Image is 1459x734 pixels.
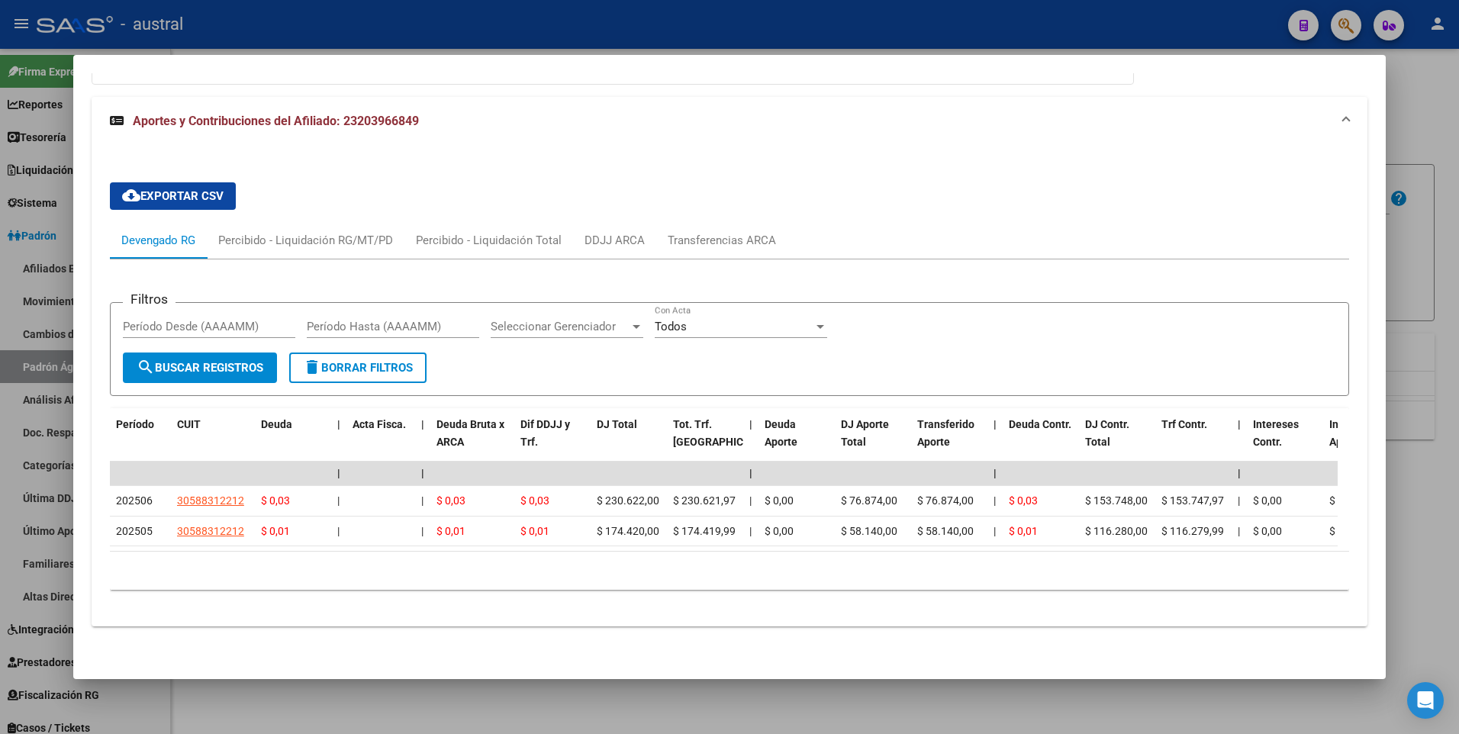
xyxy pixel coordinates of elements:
[1323,408,1399,475] datatable-header-cell: Intereses Aporte
[1079,408,1155,475] datatable-header-cell: DJ Contr. Total
[261,418,292,430] span: Deuda
[436,525,465,537] span: $ 0,01
[1085,525,1148,537] span: $ 116.280,00
[673,525,736,537] span: $ 174.419,99
[261,494,290,507] span: $ 0,03
[421,418,424,430] span: |
[520,494,549,507] span: $ 0,03
[987,408,1003,475] datatable-header-cell: |
[346,408,415,475] datatable-header-cell: Acta Fisca.
[353,418,406,430] span: Acta Fisca.
[1232,408,1247,475] datatable-header-cell: |
[667,408,743,475] datatable-header-cell: Tot. Trf. Bruto
[1238,525,1240,537] span: |
[110,408,171,475] datatable-header-cell: Período
[177,494,244,507] span: 30588312212
[749,525,752,537] span: |
[177,525,244,537] span: 30588312212
[1329,494,1358,507] span: $ 0,00
[415,408,430,475] datatable-header-cell: |
[1155,408,1232,475] datatable-header-cell: Trf Contr.
[1407,682,1444,719] div: Open Intercom Messenger
[655,320,687,333] span: Todos
[1009,494,1038,507] span: $ 0,03
[430,408,514,475] datatable-header-cell: Deuda Bruta x ARCA
[911,408,987,475] datatable-header-cell: Transferido Aporte
[749,494,752,507] span: |
[917,494,974,507] span: $ 76.874,00
[765,494,794,507] span: $ 0,00
[841,525,897,537] span: $ 58.140,00
[436,494,465,507] span: $ 0,03
[749,467,752,479] span: |
[1085,494,1148,507] span: $ 153.748,00
[1253,525,1282,537] span: $ 0,00
[994,418,997,430] span: |
[255,408,331,475] datatable-header-cell: Deuda
[758,408,835,475] datatable-header-cell: Deuda Aporte
[668,232,776,249] div: Transferencias ARCA
[1161,494,1224,507] span: $ 153.747,97
[597,418,637,430] span: DJ Total
[171,408,255,475] datatable-header-cell: CUIT
[520,525,549,537] span: $ 0,01
[133,114,419,128] span: Aportes y Contribuciones del Afiliado: 23203966849
[1238,418,1241,430] span: |
[218,232,393,249] div: Percibido - Liquidación RG/MT/PD
[116,525,153,537] span: 202505
[122,189,224,203] span: Exportar CSV
[491,320,630,333] span: Seleccionar Gerenciador
[597,494,659,507] span: $ 230.622,00
[765,418,797,448] span: Deuda Aporte
[116,418,154,430] span: Período
[303,361,413,375] span: Borrar Filtros
[137,358,155,376] mat-icon: search
[597,525,659,537] span: $ 174.420,00
[835,408,911,475] datatable-header-cell: DJ Aporte Total
[1161,418,1207,430] span: Trf Contr.
[123,291,176,307] h3: Filtros
[337,494,340,507] span: |
[436,418,504,448] span: Deuda Bruta x ARCA
[421,525,424,537] span: |
[416,232,562,249] div: Percibido - Liquidación Total
[123,353,277,383] button: Buscar Registros
[1009,525,1038,537] span: $ 0,01
[137,361,263,375] span: Buscar Registros
[1161,525,1224,537] span: $ 116.279,99
[337,525,340,537] span: |
[1085,418,1129,448] span: DJ Contr. Total
[1003,408,1079,475] datatable-header-cell: Deuda Contr.
[1253,494,1282,507] span: $ 0,00
[841,418,889,448] span: DJ Aporte Total
[917,418,974,448] span: Transferido Aporte
[1329,418,1375,448] span: Intereses Aporte
[303,358,321,376] mat-icon: delete
[1238,467,1241,479] span: |
[1247,408,1323,475] datatable-header-cell: Intereses Contr.
[289,353,427,383] button: Borrar Filtros
[331,408,346,475] datatable-header-cell: |
[1009,418,1071,430] span: Deuda Contr.
[421,467,424,479] span: |
[994,525,996,537] span: |
[92,97,1368,146] mat-expansion-panel-header: Aportes y Contribuciones del Afiliado: 23203966849
[841,494,897,507] span: $ 76.874,00
[121,232,195,249] div: Devengado RG
[337,467,340,479] span: |
[520,418,570,448] span: Dif DDJJ y Trf.
[591,408,667,475] datatable-header-cell: DJ Total
[994,494,996,507] span: |
[177,418,201,430] span: CUIT
[1329,525,1358,537] span: $ 0,00
[421,494,424,507] span: |
[765,525,794,537] span: $ 0,00
[743,408,758,475] datatable-header-cell: |
[261,525,290,537] span: $ 0,01
[116,494,153,507] span: 202506
[1238,494,1240,507] span: |
[585,232,645,249] div: DDJJ ARCA
[92,146,1368,626] div: Aportes y Contribuciones del Afiliado: 23203966849
[994,467,997,479] span: |
[673,418,777,448] span: Tot. Trf. [GEOGRAPHIC_DATA]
